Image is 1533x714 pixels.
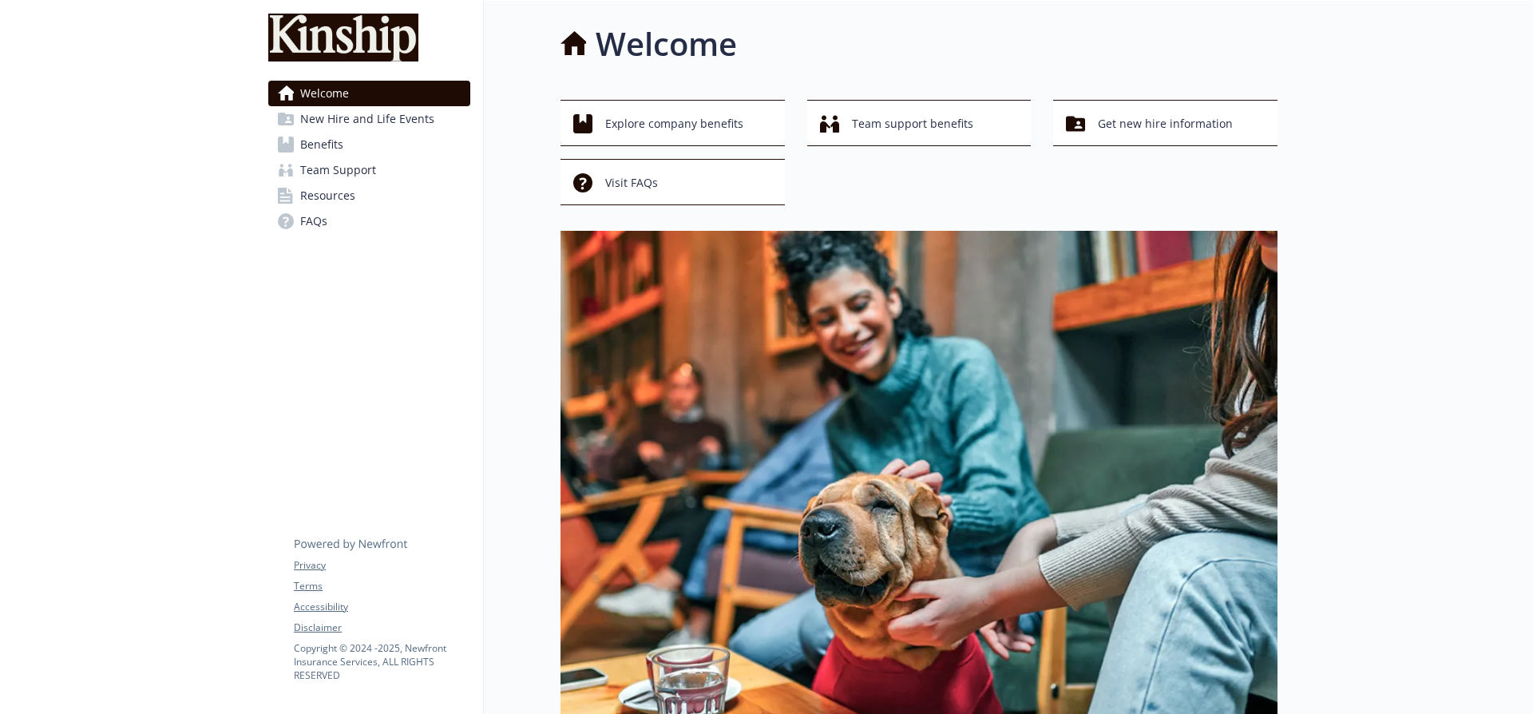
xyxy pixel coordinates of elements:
[300,157,376,183] span: Team Support
[300,132,343,157] span: Benefits
[1098,109,1233,139] span: Get new hire information
[852,109,973,139] span: Team support benefits
[596,20,737,68] h1: Welcome
[300,208,327,234] span: FAQs
[294,558,469,573] a: Privacy
[300,106,434,132] span: New Hire and Life Events
[268,183,470,208] a: Resources
[294,600,469,614] a: Accessibility
[268,106,470,132] a: New Hire and Life Events
[605,109,743,139] span: Explore company benefits
[268,208,470,234] a: FAQs
[268,81,470,106] a: Welcome
[268,132,470,157] a: Benefits
[605,168,658,198] span: Visit FAQs
[294,579,469,593] a: Terms
[1053,100,1277,146] button: Get new hire information
[300,81,349,106] span: Welcome
[561,100,785,146] button: Explore company benefits
[561,159,785,205] button: Visit FAQs
[294,641,469,682] p: Copyright © 2024 - 2025 , Newfront Insurance Services, ALL RIGHTS RESERVED
[807,100,1032,146] button: Team support benefits
[300,183,355,208] span: Resources
[294,621,469,635] a: Disclaimer
[268,157,470,183] a: Team Support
